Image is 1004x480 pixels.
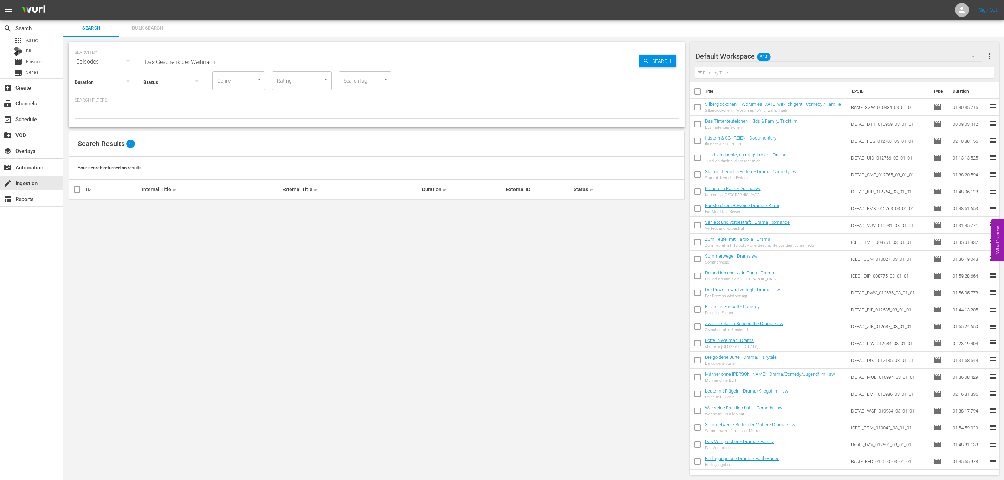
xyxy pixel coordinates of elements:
td: ICEDi_RDM_010042_03_01_01 [848,419,931,436]
span: Ingestion [4,179,12,188]
span: menu [4,6,13,14]
div: Wer seine Frau lieb hat… [705,412,783,416]
p: Search Filters: [75,97,679,103]
div: Zwischenfall in Benderath [705,327,783,332]
div: Reise ins Ehebett [705,311,759,315]
span: Episode [933,154,942,162]
span: table_chart [4,195,12,203]
span: Episode [933,423,942,432]
div: Das Versprechen [705,446,774,450]
img: ans4CAIJ8jUAAAAAAAAAAAAAAAAAAAAAAAAgQb4GAAAAAAAAAAAAAAAAAAAAAAAAJMjXAAAAAAAAAAAAAAAAAAAAAAAAgAT5G... [17,2,51,18]
a: Silberglöckchen – Worum es [DATE] wirklich geht - Comedy / Familie [705,102,841,107]
td: 01:55:24.650 [950,318,989,335]
th: Duration [948,82,991,101]
td: 01:31:45.771 [950,217,989,234]
a: Bedingungslos - Drama / Faith-Based [705,456,779,461]
div: Verliebt und vorbestraft [705,226,790,231]
span: reorder [989,372,997,381]
a: Männer ohne [PERSON_NAME] - Drama/Comedy/Jugendfilm - sw [705,371,835,377]
span: Automation [4,163,12,172]
button: Open Feedback Widget [991,219,1004,261]
td: DEFAD_RIE_012685_03_01_01 [848,301,931,318]
span: reorder [989,136,997,145]
td: 02:23:19.404 [950,335,989,352]
span: Episode [933,272,942,280]
span: Episode [933,187,942,196]
div: Leute mit Flügeln [705,395,788,400]
div: flüstern & SCHREIEN [705,142,776,147]
span: Episode [26,58,42,65]
button: Open [323,76,329,83]
td: ICEDi_SOM_010027_03_01_01 [848,251,931,267]
td: 01:36:19.043 [950,251,989,267]
a: Lotte in Weimar - Drama [705,338,754,343]
div: Zum Teufel mit Harbolla - Eine Geschichte aus dem Jahre 1956 [705,243,814,248]
td: 01:48:06.128 [950,183,989,200]
td: 01:56:05.778 [950,284,989,301]
td: DEFAD_SMF_012765_03_01_01 [848,166,931,183]
span: Episode [933,221,942,229]
span: reorder [989,389,997,398]
span: Overlays [4,147,12,155]
span: reorder [989,322,997,330]
a: Für Mord kein Beweis - Drama / Krimi [705,203,779,208]
div: Für Mord kein Beweis [705,209,779,214]
span: Episode [933,103,942,111]
th: Title [705,82,847,101]
span: Episode [933,356,942,364]
span: reorder [989,187,997,195]
td: DEFAD_UID_012766_03_01_01 [848,149,931,166]
th: Type [929,82,948,101]
span: Create [4,84,12,92]
div: Star mit fremden Federn [705,176,796,180]
span: reorder [989,119,997,128]
div: Der Prozess wird vertagt [705,294,780,298]
td: DEFAD_VUV_010981_03_01_01 [848,217,931,234]
td: DEFAD_LIW_012684_03_01_01 [848,335,931,352]
span: Series [26,69,39,76]
td: DEFAD_WSF_010984_03_01_01 [848,402,931,419]
div: Episodes [75,52,136,72]
span: Series [14,69,22,77]
a: Sign Out [979,7,997,13]
span: reorder [989,457,997,465]
a: Die goldene Jurte - Drama/ Fairytale [705,355,777,360]
td: 01:35:01.832 [950,234,989,251]
td: DEFAD_DGJ_012185_03_01_01 [848,352,931,369]
td: 01:48:51.653 [950,200,989,217]
span: reorder [989,204,997,212]
td: 01:59:28.664 [950,267,989,284]
span: Schedule [4,115,12,124]
td: 01:54:59.029 [950,419,989,436]
button: Open [382,76,389,83]
a: Du und ich und Klein-Paris - Drama [705,270,774,275]
td: 01:38:17.794 [950,402,989,419]
span: Episode [933,440,942,449]
td: 01:13:13.525 [950,149,989,166]
span: Episode [933,339,942,348]
span: reorder [989,103,997,111]
a: Zwischenfall in Benderath - Drama - sw [705,321,783,326]
span: Channels [4,99,12,108]
td: DEFAD_LMF_010986_03_01_01 [848,385,931,402]
td: DEFAD_ZIB_012687_03_01_01 [848,318,931,335]
a: Wer seine Frau lieb hat… - Comedy - sw [705,405,783,410]
td: DEFAD_FUS_012707_03_01_01 [848,132,931,149]
div: Default Workspace [695,46,982,66]
span: Asset [26,37,38,44]
td: 01:40:45.715 [950,99,989,116]
div: Männer ohne Bart [705,378,835,383]
div: Duration [422,185,504,194]
td: ICEDi_DIP_008775_03_01_01 [848,267,931,284]
span: sort [589,186,595,193]
span: reorder [989,339,997,347]
span: VOD [4,131,12,140]
span: 514 [757,50,771,64]
span: reorder [989,305,997,313]
span: Search Results [78,140,125,148]
td: 02:10:38.155 [950,132,989,149]
div: Bedingungslos [705,462,779,467]
span: Bulk Search [124,24,171,32]
div: sLotte in [GEOGRAPHIC_DATA] [705,344,758,349]
div: Internal Title [142,185,280,194]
